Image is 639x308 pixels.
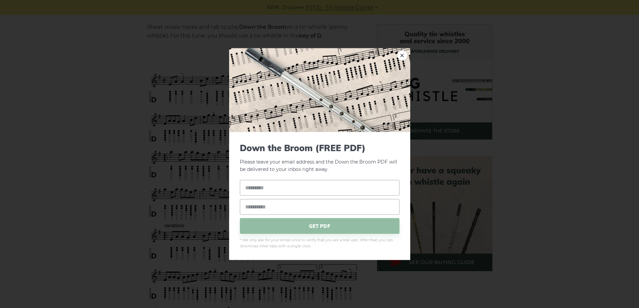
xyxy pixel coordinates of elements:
p: Please leave your email address and the Down the Broom PDF will be delivered to your inbox right ... [240,142,400,173]
a: × [397,50,407,60]
img: Tin Whistle Tab Preview [229,48,410,132]
span: GET PDF [240,218,400,234]
span: Down the Broom (FREE PDF) [240,142,400,153]
span: * We only ask for your email once to verify that you are a real user. After that, you can downloa... [240,237,400,249]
